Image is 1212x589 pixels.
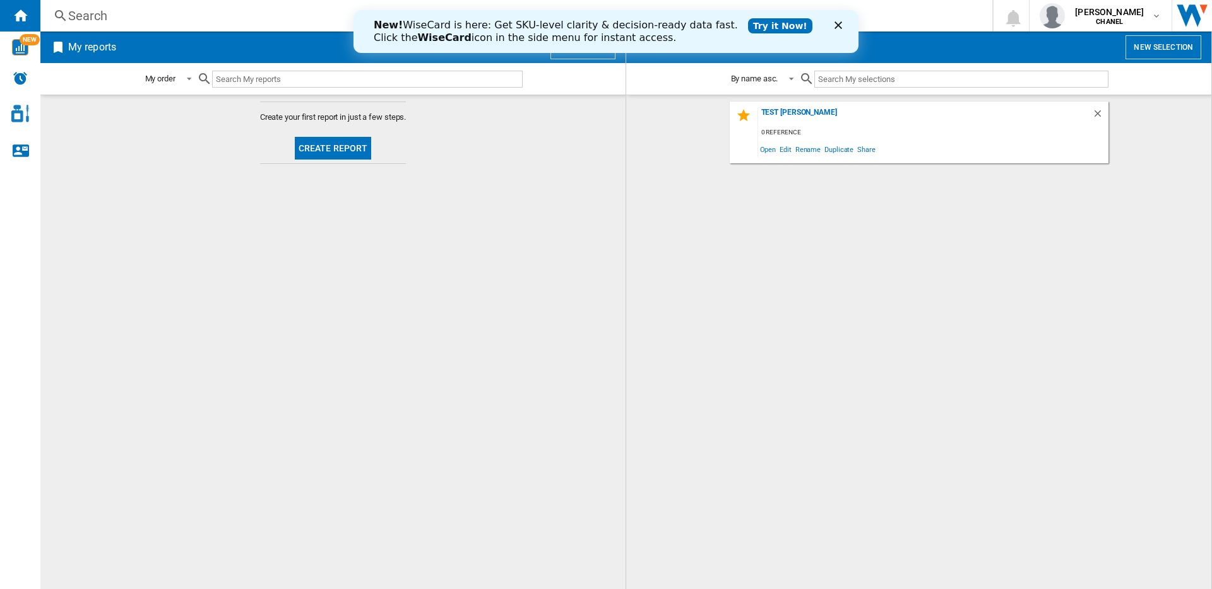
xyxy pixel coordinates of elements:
span: Rename [793,141,823,158]
iframe: Intercom live chat bannière [353,10,858,53]
span: [PERSON_NAME] [1075,6,1144,18]
div: Fermer [481,11,494,19]
div: My order [145,74,175,83]
span: NEW [20,34,40,45]
input: Search My reports [212,71,523,88]
div: By name asc. [731,74,778,83]
h2: My reports [66,35,119,59]
div: 0 reference [758,125,1108,141]
button: New selection [1126,35,1201,59]
span: Share [855,141,877,158]
div: Test [PERSON_NAME] [758,108,1092,125]
input: Search My selections [814,71,1108,88]
img: alerts-logo.svg [13,71,28,86]
div: Search [68,7,959,25]
span: Open [758,141,778,158]
span: Create your first report in just a few steps. [260,112,407,123]
span: Edit [778,141,793,158]
button: Create report [295,137,372,160]
img: profile.jpg [1040,3,1065,28]
span: Duplicate [823,141,855,158]
div: Delete [1092,108,1108,125]
img: cosmetic-logo.svg [11,105,29,122]
img: wise-card.svg [12,39,28,55]
b: CHANEL [1096,18,1123,26]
